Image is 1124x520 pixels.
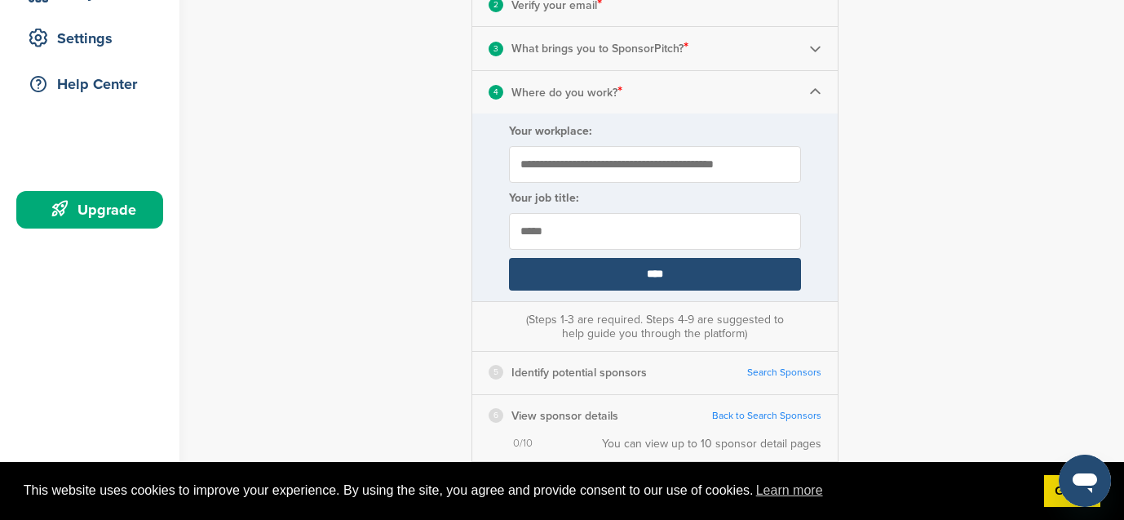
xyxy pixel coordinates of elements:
[1044,475,1100,508] a: dismiss cookie message
[16,191,163,229] a: Upgrade
[511,38,688,59] p: What brings you to SponsorPitch?
[513,437,533,451] span: 0/10
[747,367,821,379] a: Search Sponsors
[489,42,503,56] div: 3
[511,82,622,103] p: Where do you work?
[1059,455,1111,507] iframe: Button to launch messaging window
[24,195,163,224] div: Upgrade
[509,124,801,138] label: Your workplace:
[509,191,801,205] label: Your job title:
[602,437,821,451] div: You can view up to 10 sponsor detail pages
[489,85,503,100] div: 4
[24,478,1031,503] span: This website uses cookies to improve your experience. By using the site, you agree and provide co...
[522,313,788,340] div: (Steps 1-3 are required. Steps 4-9 are suggested to help guide you through the platform)
[16,20,163,57] a: Settings
[809,86,821,98] img: Checklist arrow 1
[489,408,503,423] div: 6
[24,24,163,53] div: Settings
[511,406,618,426] p: View sponsor details
[24,69,163,99] div: Help Center
[754,478,825,503] a: learn more about cookies
[511,362,647,383] p: Identify potential sponsors
[489,365,503,380] div: 5
[712,410,821,422] a: Back to Search Sponsors
[16,65,163,103] a: Help Center
[809,42,821,55] img: Checklist arrow 2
